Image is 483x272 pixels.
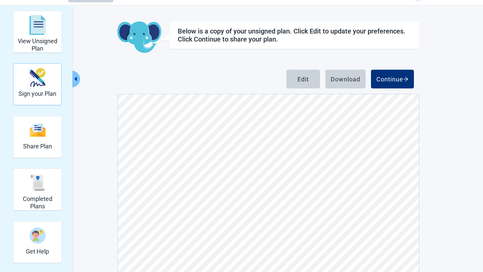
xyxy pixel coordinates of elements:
div: View Unsigned Plan [13,11,62,53]
img: svg%3e [30,15,46,35]
h2: Sign your Plan [18,90,56,97]
div: Below is a copy of your unsigned plan. Click Edit to update your preferences. Click Continue to s... [178,27,411,43]
h2: View Unsigned Plan [16,38,59,52]
div: Download [331,76,360,82]
div: Get Help [13,221,62,263]
img: svg%3e [30,175,46,191]
img: Koda Elephant [117,21,161,54]
button: Edit [286,70,320,88]
button: Continue arrow-right [371,70,414,88]
button: Download [325,70,366,88]
div: Share Plan [13,116,62,158]
h2: Completed Plans [16,195,59,210]
button: Collapse menu [71,71,80,87]
img: person-question-x68TBcxA.svg [30,227,46,244]
h2: Get Help [26,248,49,255]
div: Edit [298,76,309,82]
img: svg%3e [30,123,46,137]
div: Continue [376,76,409,82]
div: Sign your Plan [13,63,62,105]
span: caret-left [72,76,78,82]
img: make_plan_official-CpYJDfBD.svg [30,68,46,87]
span: arrow-right [403,76,409,82]
div: Completed Plans [13,168,62,210]
h2: Share Plan [23,143,52,150]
